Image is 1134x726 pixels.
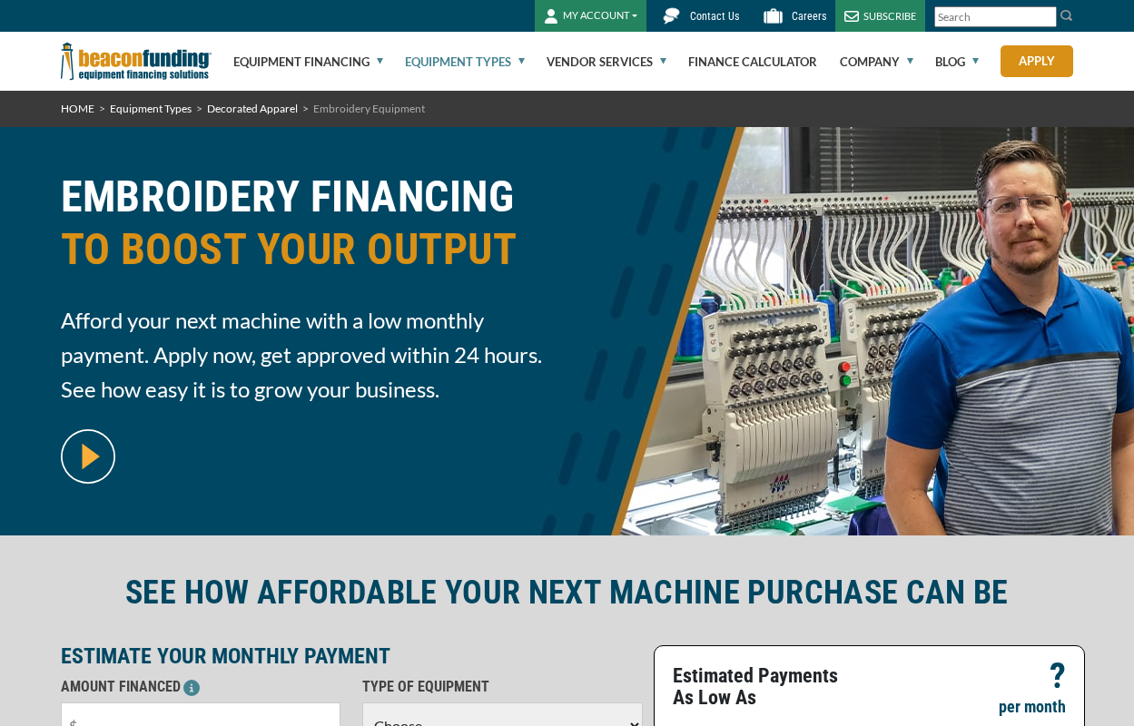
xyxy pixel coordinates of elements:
[1050,665,1066,687] p: ?
[61,102,94,115] a: HOME
[934,6,1057,27] input: Search
[690,10,739,23] span: Contact Us
[61,223,557,276] span: TO BOOST YOUR OUTPUT
[688,33,817,91] a: Finance Calculator
[61,171,557,289] h1: EMBROIDERY FINANCING
[61,676,341,698] p: AMOUNT FINANCED
[935,33,979,91] a: Blog
[405,33,525,91] a: Equipment Types
[110,102,192,115] a: Equipment Types
[207,102,298,115] a: Decorated Apparel
[233,33,383,91] a: Equipment Financing
[1001,45,1073,77] a: Apply
[999,696,1066,718] p: per month
[61,572,1074,613] h2: SEE HOW AFFORDABLE YOUR NEXT MACHINE PURCHASE CAN BE
[1038,10,1052,25] a: Clear search text
[1060,8,1074,23] img: Search
[547,33,666,91] a: Vendor Services
[61,32,212,91] img: Beacon Funding Corporation logo
[840,33,913,91] a: Company
[61,303,557,407] span: Afford your next machine with a low monthly payment. Apply now, get approved within 24 hours. See...
[313,102,425,115] span: Embroidery Equipment
[61,429,115,484] img: video modal pop-up play button
[792,10,826,23] span: Careers
[61,645,643,667] p: ESTIMATE YOUR MONTHLY PAYMENT
[362,676,643,698] p: TYPE OF EQUIPMENT
[673,665,859,709] p: Estimated Payments As Low As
